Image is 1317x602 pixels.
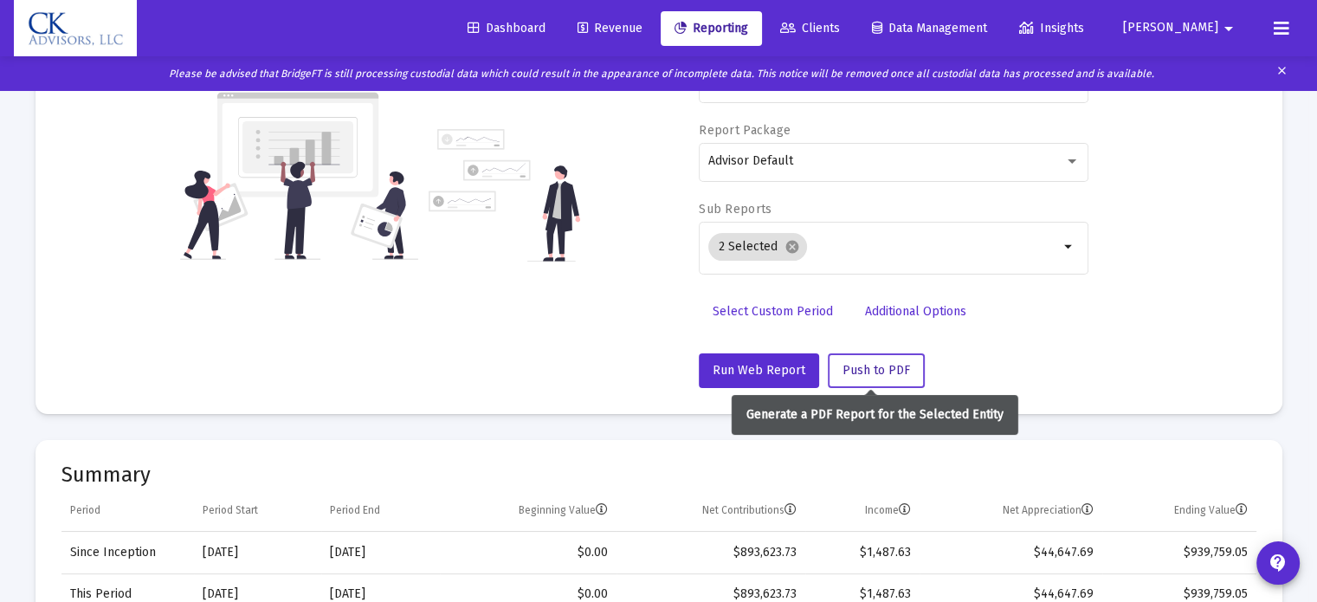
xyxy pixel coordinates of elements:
[27,11,124,46] img: Dashboard
[699,123,791,138] label: Report Package
[1102,532,1256,573] td: $939,759.05
[617,532,805,573] td: $893,623.73
[872,21,987,36] span: Data Management
[1218,11,1239,46] mat-icon: arrow_drop_down
[1102,490,1256,532] td: Column Ending Value
[713,304,833,319] span: Select Custom Period
[708,153,793,168] span: Advisor Default
[169,68,1154,80] i: Please be advised that BridgeFT is still processing custodial data which could result in the appe...
[1003,503,1094,517] div: Net Appreciation
[1019,21,1084,36] span: Insights
[429,129,580,262] img: reporting-alt
[708,233,807,261] mat-chip: 2 Selected
[805,490,920,532] td: Column Income
[61,490,194,532] td: Column Period
[180,90,418,262] img: reporting
[828,353,925,388] button: Push to PDF
[920,532,1102,573] td: $44,647.69
[702,503,797,517] div: Net Contributions
[203,544,313,561] div: [DATE]
[661,11,762,46] a: Reporting
[858,11,1001,46] a: Data Management
[713,363,805,378] span: Run Web Report
[61,466,1256,483] mat-card-title: Summary
[766,11,854,46] a: Clients
[699,353,819,388] button: Run Web Report
[440,532,617,573] td: $0.00
[675,21,748,36] span: Reporting
[70,503,100,517] div: Period
[61,532,194,573] td: Since Inception
[1005,11,1098,46] a: Insights
[842,363,910,378] span: Push to PDF
[1275,61,1288,87] mat-icon: clear
[578,21,642,36] span: Revenue
[330,503,380,517] div: Period End
[1123,21,1218,36] span: [PERSON_NAME]
[440,490,617,532] td: Column Beginning Value
[780,21,840,36] span: Clients
[454,11,559,46] a: Dashboard
[203,503,258,517] div: Period Start
[708,230,1059,264] mat-chip-list: Selection
[330,544,432,561] div: [DATE]
[194,490,321,532] td: Column Period Start
[1059,236,1080,257] mat-icon: arrow_drop_down
[564,11,656,46] a: Revenue
[865,304,966,319] span: Additional Options
[1102,10,1260,45] button: [PERSON_NAME]
[617,490,805,532] td: Column Net Contributions
[1174,503,1248,517] div: Ending Value
[519,503,608,517] div: Beginning Value
[805,532,920,573] td: $1,487.63
[321,490,441,532] td: Column Period End
[920,490,1102,532] td: Column Net Appreciation
[784,239,800,255] mat-icon: cancel
[699,202,771,217] label: Sub Reports
[468,21,546,36] span: Dashboard
[1268,553,1288,573] mat-icon: contact_support
[865,503,911,517] div: Income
